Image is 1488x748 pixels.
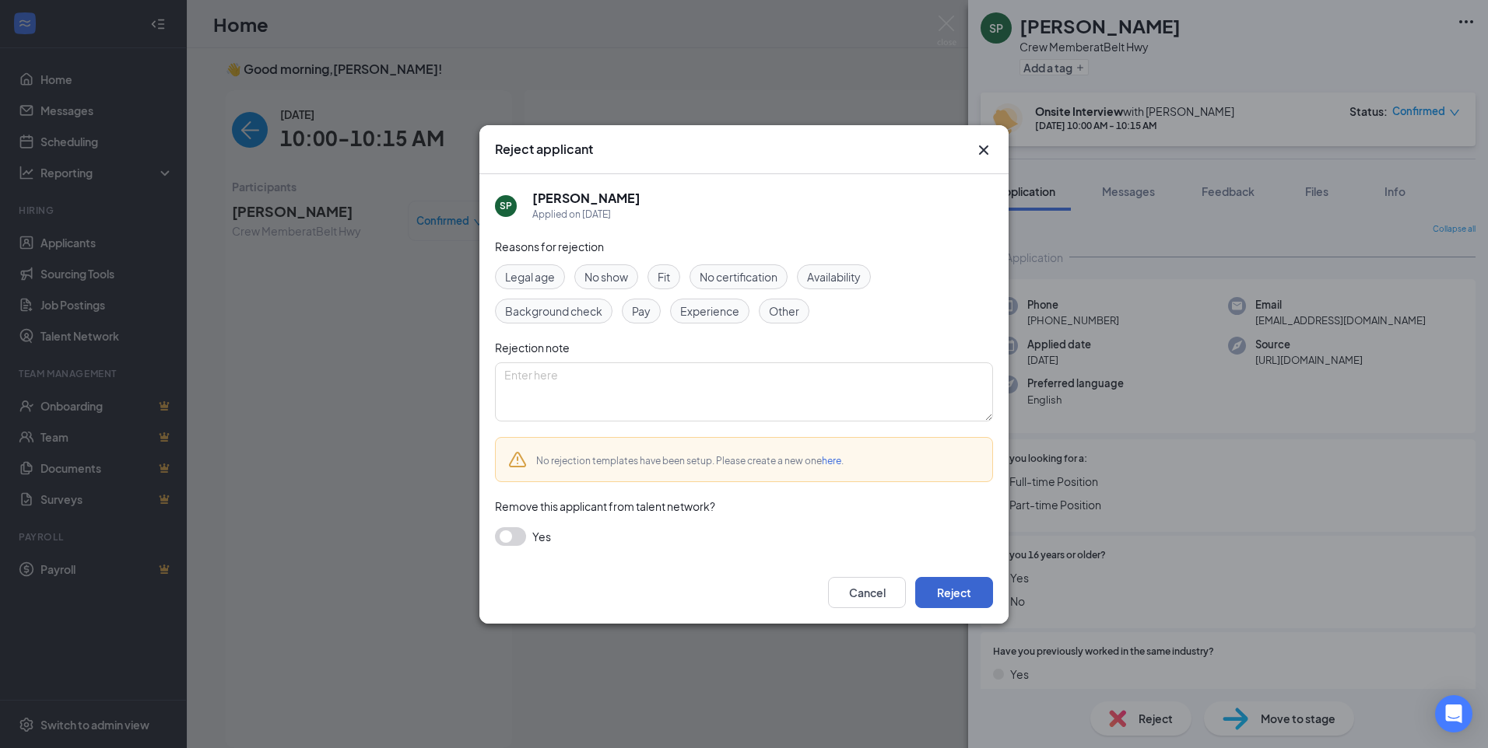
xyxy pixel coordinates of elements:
svg: Warning [508,450,527,469]
button: Reject [915,577,993,608]
span: Background check [505,302,602,320]
span: No rejection templates have been setup. Please create a new one . [536,455,844,467]
button: Close [974,141,993,159]
span: Pay [632,302,651,320]
span: Rejection note [495,341,570,355]
span: Remove this applicant from talent network? [495,499,715,513]
span: Other [769,302,799,320]
span: Fit [658,268,670,285]
span: Reasons for rejection [495,239,604,253]
span: Experience [680,302,739,320]
button: Cancel [828,577,906,608]
span: Yes [532,527,551,546]
a: here [822,455,841,467]
span: No show [584,268,628,285]
div: Applied on [DATE] [532,207,640,222]
h5: [PERSON_NAME] [532,190,640,207]
span: Legal age [505,268,555,285]
svg: Cross [974,141,993,159]
span: No certification [700,268,777,285]
div: Open Intercom Messenger [1435,695,1472,732]
div: SP [500,199,512,212]
span: Availability [807,268,861,285]
h3: Reject applicant [495,141,593,158]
